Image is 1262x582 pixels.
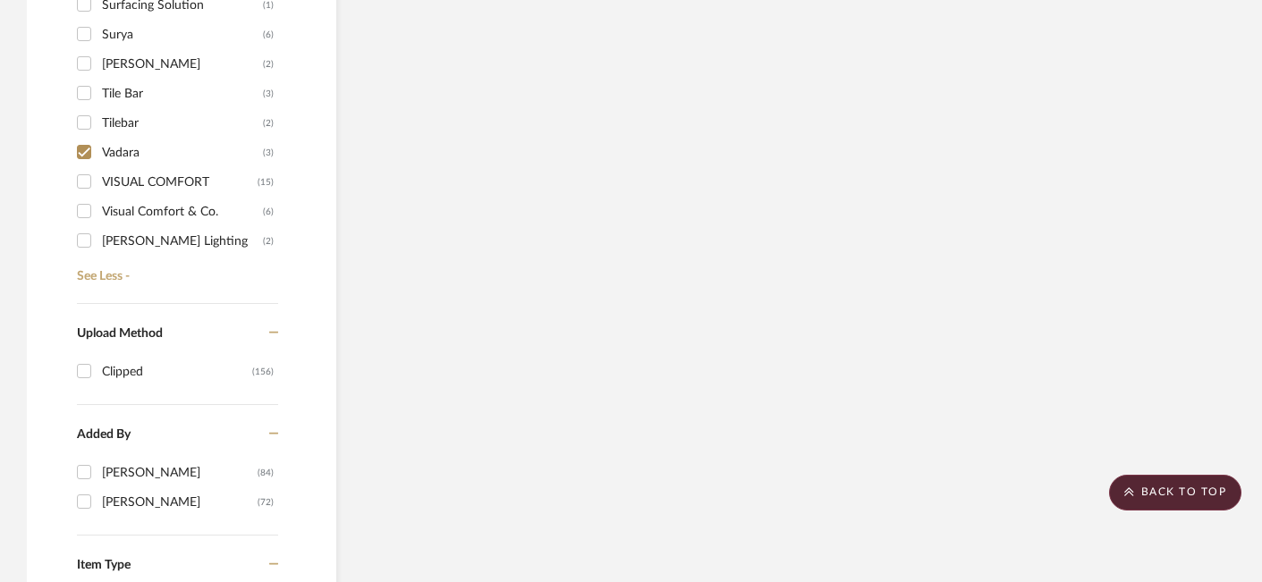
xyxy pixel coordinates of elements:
[252,358,274,386] div: (156)
[263,227,274,256] div: (2)
[263,198,274,226] div: (6)
[77,428,131,441] span: Added By
[263,139,274,167] div: (3)
[102,21,263,49] div: Surya
[102,198,263,226] div: Visual Comfort & Co.
[258,168,274,197] div: (15)
[263,50,274,79] div: (2)
[258,459,274,487] div: (84)
[72,256,278,284] a: See Less -
[258,488,274,517] div: (72)
[1109,475,1241,510] scroll-to-top-button: BACK TO TOP
[102,50,263,79] div: [PERSON_NAME]
[102,168,258,197] div: VISUAL COMFORT
[102,109,263,138] div: Tilebar
[102,459,258,487] div: [PERSON_NAME]
[102,488,258,517] div: [PERSON_NAME]
[102,80,263,108] div: Tile Bar
[263,21,274,49] div: (6)
[102,227,263,256] div: [PERSON_NAME] Lighting
[263,109,274,138] div: (2)
[263,80,274,108] div: (3)
[77,327,163,340] span: Upload Method
[102,139,263,167] div: Vadara
[102,358,252,386] div: Clipped
[77,559,131,571] span: Item Type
